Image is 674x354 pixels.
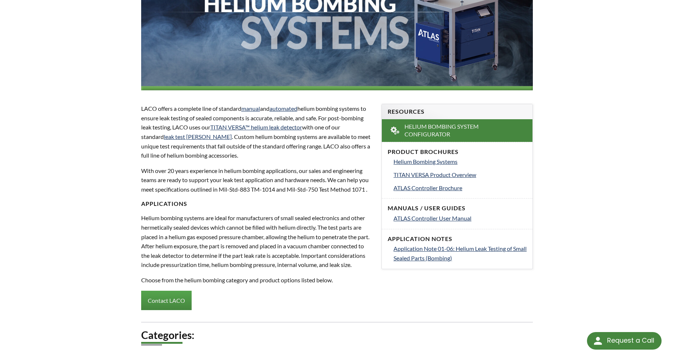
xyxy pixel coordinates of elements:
[592,335,604,347] img: round button
[607,332,654,349] div: Request a Call
[241,105,260,112] a: manual
[587,332,662,350] div: Request a Call
[141,275,373,285] p: Choose from the helium bombing category and product options listed below.
[394,157,527,166] a: Helium Bombing Systems
[394,245,527,261] span: Application Note 01-06: Helium Leak Testing of Small Sealed Parts (Bombing)
[141,213,373,270] p: Helium bombing systems are ideal for manufacturers of small sealed electronics and other hermetic...
[394,214,527,223] a: ATLAS Controller User Manual
[394,244,527,263] a: Application Note 01-06: Helium Leak Testing of Small Sealed Parts (Bombing)
[141,328,533,342] h2: Categories:
[388,204,527,212] h4: Manuals / User Guides
[141,291,192,310] a: Contact LACO
[141,104,373,160] p: LACO offers a complete line of standard and helium bombing systems to ensure leak testing of seal...
[388,108,527,116] h4: Resources
[388,148,527,156] h4: Product Brochures
[141,200,373,208] h4: Applications
[394,184,462,191] span: ATLAS Controller Brochure
[394,183,527,193] a: ATLAS Controller Brochure
[394,171,476,178] span: TITAN VERSA Product Overview
[394,215,471,222] span: ATLAS Controller User Manual
[404,123,511,138] span: Helium Bombing System Configurator
[141,166,373,194] p: With over 20 years experience in helium bombing applications, our sales and engineering teams are...
[394,158,458,165] span: Helium Bombing Systems
[164,133,232,140] a: leak test [PERSON_NAME]
[210,124,302,131] a: TITAN VERSA™ helium leak detector
[270,105,297,112] a: automated
[388,235,527,243] h4: Application Notes
[394,170,527,180] a: TITAN VERSA Product Overview
[382,119,532,142] a: Helium Bombing System Configurator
